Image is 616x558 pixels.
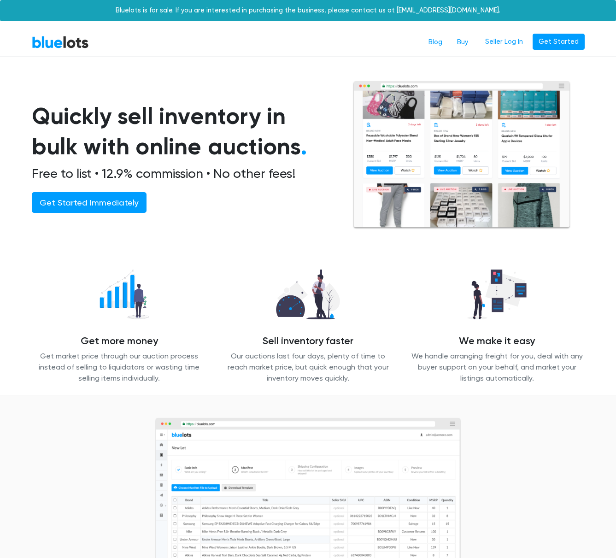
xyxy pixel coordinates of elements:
[352,81,571,229] img: browserlots-effe8949e13f0ae0d7b59c7c387d2f9fb811154c3999f57e71a08a1b8b46c466.png
[32,351,207,384] p: Get market price through our auction process instead of selling to liquidators or wasting time se...
[410,335,585,347] h4: We make it easy
[221,335,396,347] h4: Sell inventory faster
[533,34,585,50] a: Get Started
[32,166,330,182] h2: Free to list • 12.9% commission • No other fees!
[410,351,585,384] p: We handle arranging freight for you, deal with any buyer support on your behalf, and market your ...
[32,335,207,347] h4: Get more money
[460,264,534,324] img: we_manage-77d26b14627abc54d025a00e9d5ddefd645ea4957b3cc0d2b85b0966dac19dae.png
[479,34,529,50] a: Seller Log In
[301,133,307,160] span: .
[32,35,89,49] a: BlueLots
[32,192,147,213] a: Get Started Immediately
[269,264,347,324] img: sell_faster-bd2504629311caa3513348c509a54ef7601065d855a39eafb26c6393f8aa8a46.png
[450,34,475,51] a: Buy
[32,101,330,162] h1: Quickly sell inventory in bulk with online auctions
[221,351,396,384] p: Our auctions last four days, plenty of time to reach market price, but quick enough that your inv...
[81,264,157,324] img: recover_more-49f15717009a7689fa30a53869d6e2571c06f7df1acb54a68b0676dd95821868.png
[421,34,450,51] a: Blog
